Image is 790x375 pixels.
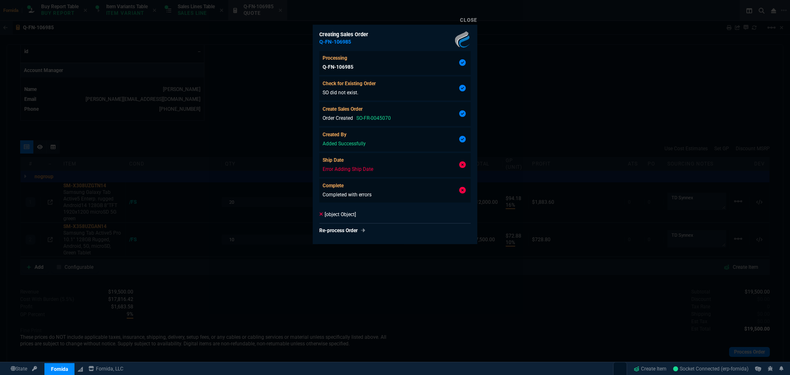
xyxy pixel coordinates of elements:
[319,31,471,38] h6: Creating Sales Order
[323,105,394,113] p: Create Sales Order
[30,365,39,373] a: API TOKEN
[323,80,376,87] p: Check for Existing Order
[460,17,477,23] a: Close
[323,191,372,198] p: Completed with errors
[319,211,471,218] p: [object Object]
[86,365,126,373] a: msbcCompanyName
[323,182,375,189] p: Complete
[323,89,358,96] p: SO did not exist.
[319,38,471,46] h5: Q-FN-106985
[630,363,670,375] a: Create Item
[673,365,748,373] a: PSlmHU5fdcAVXSyoAADh
[323,114,353,122] p: Order Created
[356,114,391,122] p: SO-FR-0045070
[323,54,357,62] p: Processing
[8,365,30,373] a: Global State
[323,165,373,173] p: Error Adding Ship Date
[323,156,376,164] p: Ship Date
[319,227,471,234] a: Re-process Order
[673,366,748,372] span: Socket Connected (erp-fornida)
[323,63,353,71] p: Q-FN-106985
[323,140,366,147] p: Added Successfully
[323,131,369,138] p: Created By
